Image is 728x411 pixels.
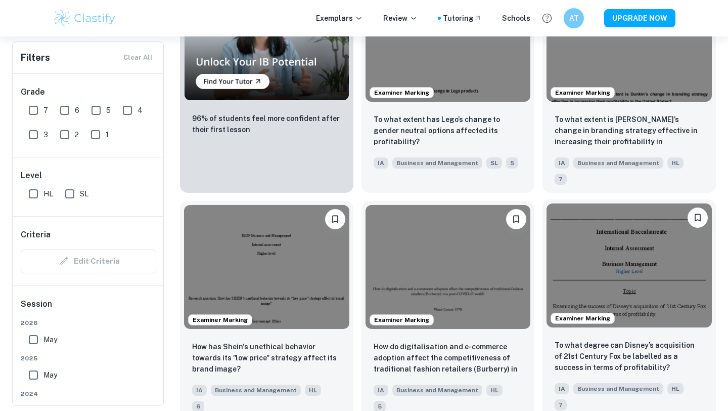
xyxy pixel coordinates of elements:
p: 96% of students feel more confident after their first lesson [192,113,341,135]
span: May [43,334,57,345]
h6: Filters [21,51,50,65]
img: Business and Management IA example thumbnail: How has Shein's unethical behavior towar [184,205,349,329]
span: Business and Management [573,383,663,394]
span: 2024 [21,389,156,398]
span: HL [43,188,53,199]
span: Examiner Marking [551,314,614,323]
span: 7 [43,105,48,116]
span: 5 [506,157,518,169]
span: Examiner Marking [189,315,252,324]
h6: Grade [21,86,156,98]
span: SL [486,157,502,169]
span: 2026 [21,318,156,327]
a: Tutoring [443,13,482,24]
button: Bookmark [506,209,526,229]
span: IA [374,157,388,169]
span: 2 [75,129,79,140]
span: May [43,369,57,381]
p: How has Shein's unethical behavior towards its "low price" strategy affect its brand image? [192,341,341,375]
p: To what degree can Disney’s acquisition of 21st Century Fox be labelled as a success in terms of ... [555,340,704,373]
span: Examiner Marking [551,88,614,97]
p: Exemplars [316,13,363,24]
button: Bookmark [325,209,345,229]
span: HL [667,383,684,394]
span: 7 [555,399,567,410]
span: Examiner Marking [370,315,433,324]
span: HL [305,385,321,396]
h6: AT [568,13,580,24]
button: Help and Feedback [538,10,556,27]
span: IA [555,157,569,169]
p: To what extent is Dunkin’s change in branding strategy effective in increasing their profitabilit... [555,114,704,148]
h6: Session [21,298,156,318]
span: 5 [106,105,111,116]
span: 4 [138,105,143,116]
button: AT [564,8,584,28]
span: HL [667,157,684,169]
div: Criteria filters are unavailable when searching by topic [21,249,156,273]
span: Business and Management [573,157,663,169]
span: 6 [75,105,79,116]
img: Business and Management IA example thumbnail: To what degree can Disney’s acquisition [547,203,712,327]
p: Review [383,13,418,24]
span: Examiner Marking [370,88,433,97]
span: 2025 [21,354,156,363]
span: IA [192,385,207,396]
span: 3 [43,129,48,140]
span: 1 [106,129,109,140]
h6: Criteria [21,229,51,241]
span: Business and Management [392,157,482,169]
span: HL [486,385,503,396]
span: Business and Management [211,385,301,396]
img: Clastify logo [53,8,117,28]
span: IA [555,383,569,394]
span: IA [374,385,388,396]
span: 7 [555,174,567,185]
button: UPGRADE NOW [604,9,675,27]
p: To what extent has Lego’s change to gender neutral options affected its profitability? [374,114,523,147]
p: How do digitalisation and e-commerce adoption affect the competitiveness of traditional fashion r... [374,341,523,376]
h6: Level [21,170,156,182]
span: SL [80,188,88,199]
button: Bookmark [688,208,708,228]
span: Business and Management [392,385,482,396]
img: Business and Management IA example thumbnail: How do digitalisation and e-commerce ado [366,205,531,329]
a: Schools [502,13,530,24]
